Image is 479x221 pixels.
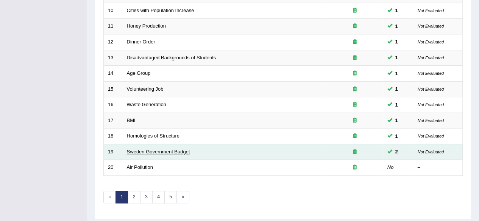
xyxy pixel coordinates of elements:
a: 4 [152,191,165,203]
a: Volunteering Job [127,86,164,92]
a: Age Group [127,70,151,76]
a: Air Pollution [127,164,153,170]
td: 11 [104,19,123,34]
td: 16 [104,97,123,113]
span: You can still take this question [392,6,401,14]
span: You can still take this question [392,85,401,93]
span: You can still take this question [392,70,401,77]
a: 1 [115,191,128,203]
small: Not Evaluated [418,150,444,154]
em: No [387,164,394,170]
span: You can still take this question [392,101,401,109]
td: 13 [104,50,123,66]
small: Not Evaluated [418,8,444,13]
div: Exam occurring question [331,70,379,77]
span: You can still take this question [392,22,401,30]
small: Not Evaluated [418,24,444,28]
td: 20 [104,160,123,176]
div: Exam occurring question [331,23,379,30]
a: 3 [140,191,153,203]
a: 2 [128,191,140,203]
a: BMI [127,117,136,123]
span: You can still take this question [392,132,401,140]
a: Waste Generation [127,102,166,107]
div: Exam occurring question [331,164,379,171]
a: » [176,191,189,203]
small: Not Evaluated [418,40,444,44]
small: Not Evaluated [418,71,444,76]
td: 19 [104,144,123,160]
td: 15 [104,81,123,97]
td: 14 [104,66,123,82]
small: Not Evaluated [418,118,444,123]
a: Homologies of Structure [127,133,179,139]
a: 5 [164,191,177,203]
td: 18 [104,128,123,144]
div: Exam occurring question [331,86,379,93]
span: You can still take this question [392,116,401,124]
div: Exam occurring question [331,148,379,156]
div: Exam occurring question [331,133,379,140]
div: – [418,164,459,171]
td: 17 [104,113,123,128]
span: « [103,191,116,203]
a: Honey Production [127,23,166,29]
span: You can still take this question [392,54,401,62]
div: Exam occurring question [331,117,379,124]
div: Exam occurring question [331,39,379,46]
a: Sweden Government Budget [127,149,190,155]
small: Not Evaluated [418,87,444,91]
small: Not Evaluated [418,56,444,60]
span: You can still take this question [392,38,401,46]
small: Not Evaluated [418,134,444,138]
small: Not Evaluated [418,102,444,107]
div: Exam occurring question [331,54,379,62]
a: Dinner Order [127,39,155,45]
div: Exam occurring question [331,7,379,14]
td: 12 [104,34,123,50]
td: 10 [104,3,123,19]
a: Disadvantaged Backgrounds of Students [127,55,216,60]
div: Exam occurring question [331,101,379,108]
a: Cities with Population Increase [127,8,194,13]
span: You can still take this question [392,148,401,156]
